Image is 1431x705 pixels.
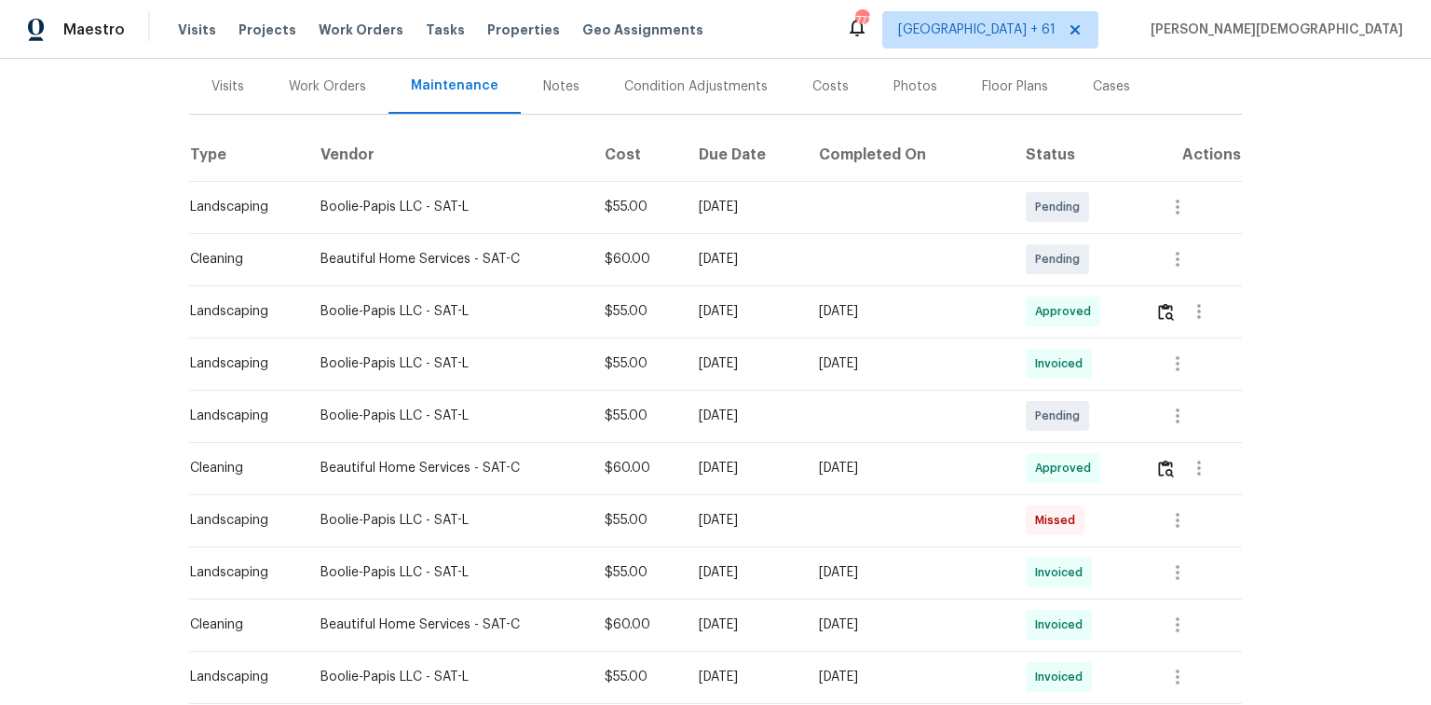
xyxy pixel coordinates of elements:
th: Type [189,129,306,181]
div: Beautiful Home Services - SAT-C [320,615,575,634]
span: Work Orders [319,21,403,39]
div: Condition Adjustments [624,77,768,96]
div: [DATE] [819,563,996,582]
div: Floor Plans [982,77,1048,96]
div: Costs [812,77,849,96]
div: $55.00 [605,563,668,582]
div: Landscaping [190,354,291,373]
span: Invoiced [1035,615,1090,634]
div: [DATE] [819,354,996,373]
div: [DATE] [699,459,789,477]
div: Landscaping [190,563,291,582]
div: $55.00 [605,354,668,373]
div: $55.00 [605,198,668,216]
div: Cleaning [190,250,291,269]
div: [DATE] [699,302,789,321]
span: Invoiced [1035,668,1090,686]
span: Tasks [426,23,465,36]
div: [DATE] [699,198,789,216]
span: Missed [1035,511,1083,530]
div: Boolie-Papis LLC - SAT-L [320,668,575,686]
span: Pending [1035,407,1087,425]
div: [DATE] [699,354,789,373]
div: Boolie-Papis LLC - SAT-L [320,354,575,373]
div: $55.00 [605,511,668,530]
div: $60.00 [605,250,668,269]
div: Cases [1093,77,1130,96]
div: $60.00 [605,615,668,634]
span: Geo Assignments [582,21,703,39]
div: [DATE] [819,302,996,321]
span: Properties [487,21,560,39]
div: Landscaping [190,198,291,216]
span: Visits [178,21,216,39]
div: Boolie-Papis LLC - SAT-L [320,563,575,582]
div: Boolie-Papis LLC - SAT-L [320,302,575,321]
th: Status [1011,129,1140,181]
div: [DATE] [819,615,996,634]
span: Projects [238,21,296,39]
div: Beautiful Home Services - SAT-C [320,459,575,477]
img: Review Icon [1158,460,1174,477]
div: Landscaping [190,407,291,425]
div: Beautiful Home Services - SAT-C [320,250,575,269]
div: Cleaning [190,459,291,477]
div: [DATE] [699,250,789,269]
div: $55.00 [605,668,668,686]
div: Visits [211,77,244,96]
button: Review Icon [1155,446,1177,491]
button: Review Icon [1155,289,1177,334]
div: Boolie-Papis LLC - SAT-L [320,198,575,216]
span: Pending [1035,198,1087,216]
span: Approved [1035,302,1098,321]
div: [DATE] [699,511,789,530]
div: Landscaping [190,302,291,321]
div: Maintenance [411,76,498,95]
div: [DATE] [699,407,789,425]
th: Due Date [684,129,804,181]
div: $60.00 [605,459,668,477]
div: [DATE] [819,668,996,686]
div: $55.00 [605,407,668,425]
span: [GEOGRAPHIC_DATA] + 61 [898,21,1056,39]
span: Approved [1035,459,1098,477]
span: [PERSON_NAME][DEMOGRAPHIC_DATA] [1143,21,1403,39]
img: Review Icon [1158,303,1174,321]
div: 771 [855,11,868,30]
div: Notes [543,77,579,96]
th: Completed On [804,129,1011,181]
div: Work Orders [289,77,366,96]
div: Landscaping [190,668,291,686]
div: [DATE] [819,459,996,477]
div: [DATE] [699,615,789,634]
div: Photos [893,77,937,96]
div: Boolie-Papis LLC - SAT-L [320,511,575,530]
div: $55.00 [605,302,668,321]
div: [DATE] [699,563,789,582]
div: Landscaping [190,511,291,530]
div: Boolie-Papis LLC - SAT-L [320,407,575,425]
span: Pending [1035,250,1087,269]
div: [DATE] [699,668,789,686]
th: Vendor [306,129,590,181]
th: Actions [1140,129,1242,181]
span: Invoiced [1035,354,1090,373]
div: Cleaning [190,615,291,634]
th: Cost [590,129,683,181]
span: Maestro [63,21,125,39]
span: Invoiced [1035,563,1090,582]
